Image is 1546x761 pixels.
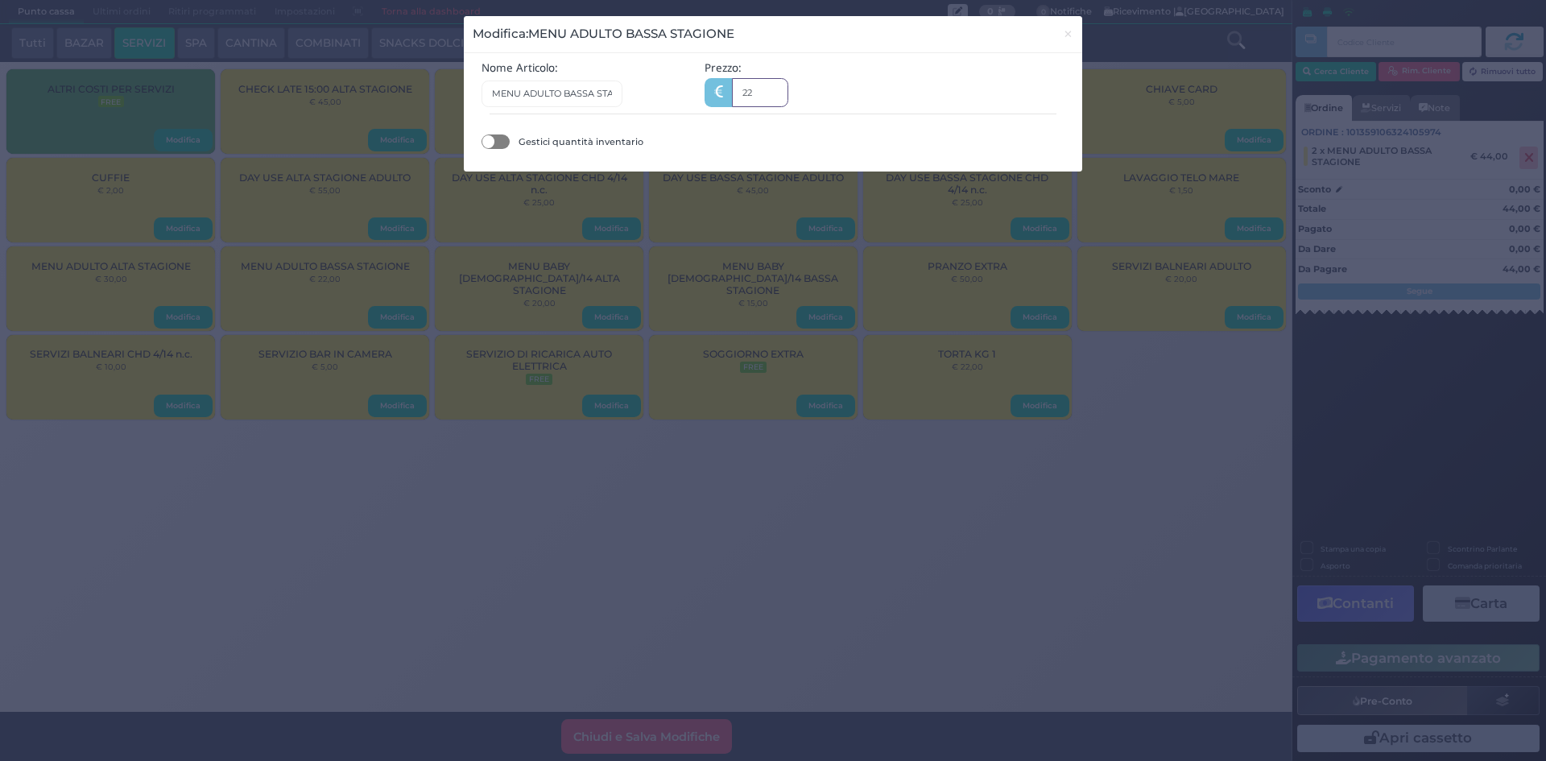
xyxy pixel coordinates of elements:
h3: Modifica: [473,25,734,43]
button: Chiudi [1054,16,1082,52]
span: × [1063,25,1073,43]
h4: Prezzo: [705,62,1056,74]
span: MENU ADULTO BASSA STAGIONE [528,25,734,43]
label: Gestici quantità inventario [519,135,643,149]
h4: Nome Articolo: [482,62,688,74]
